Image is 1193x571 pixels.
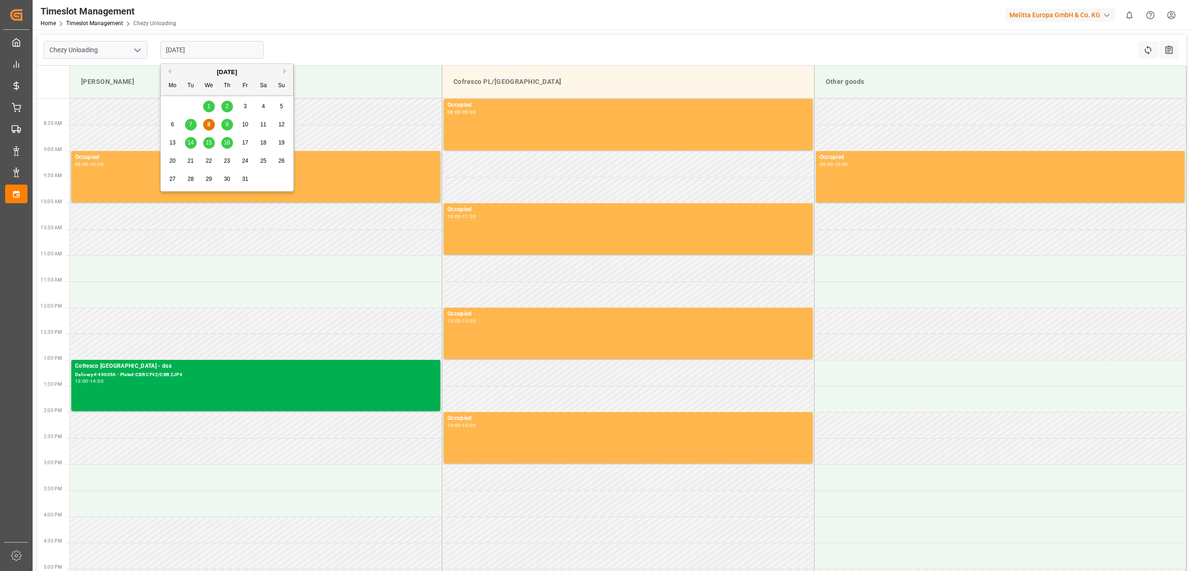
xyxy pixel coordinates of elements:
[185,155,197,167] div: Choose Tuesday, October 21st, 2025
[75,362,437,371] div: Cofresco [GEOGRAPHIC_DATA] - dss
[242,158,248,164] span: 24
[450,73,807,90] div: Cofresco PL/[GEOGRAPHIC_DATA]
[44,147,62,152] span: 9:00 AM
[447,423,461,427] div: 14:00
[206,176,212,182] span: 29
[224,139,230,146] span: 16
[44,121,62,126] span: 8:30 AM
[221,101,233,112] div: Choose Thursday, October 2nd, 2025
[164,97,291,188] div: month 2025-10
[260,121,266,128] span: 11
[169,176,175,182] span: 27
[833,162,834,166] div: -
[167,119,178,131] div: Choose Monday, October 6th, 2025
[221,119,233,131] div: Choose Thursday, October 9th, 2025
[206,139,212,146] span: 15
[221,80,233,92] div: Th
[462,214,476,219] div: 11:00
[280,103,283,110] span: 5
[187,139,193,146] span: 14
[66,20,123,27] a: Timeslot Management
[130,43,144,57] button: open menu
[75,153,437,162] div: Occupied
[41,225,62,230] span: 10:30 AM
[258,137,269,149] div: Choose Saturday, October 18th, 2025
[447,310,809,319] div: Occupied
[41,20,56,27] a: Home
[207,121,211,128] span: 8
[167,137,178,149] div: Choose Monday, October 13th, 2025
[185,173,197,185] div: Choose Tuesday, October 28th, 2025
[240,101,251,112] div: Choose Friday, October 3rd, 2025
[44,434,62,439] span: 2:30 PM
[226,121,229,128] span: 9
[820,153,1181,162] div: Occupied
[90,379,103,383] div: 14:00
[242,139,248,146] span: 17
[203,155,215,167] div: Choose Wednesday, October 22nd, 2025
[276,137,288,149] div: Choose Sunday, October 19th, 2025
[447,414,809,423] div: Occupied
[276,80,288,92] div: Su
[1006,8,1115,22] div: Melitta Europa GmbH & Co. KG
[447,205,809,214] div: Occupied
[447,319,461,323] div: 12:00
[77,73,434,90] div: [PERSON_NAME]
[278,158,284,164] span: 26
[165,69,171,74] button: Previous Month
[224,176,230,182] span: 30
[185,137,197,149] div: Choose Tuesday, October 14th, 2025
[207,103,211,110] span: 1
[89,162,90,166] div: -
[240,173,251,185] div: Choose Friday, October 31st, 2025
[224,158,230,164] span: 23
[44,41,147,59] input: Type to search/select
[1006,6,1119,24] button: Melitta Europa GmbH & Co. KG
[189,121,192,128] span: 7
[226,103,229,110] span: 2
[44,408,62,413] span: 2:00 PM
[1140,5,1161,26] button: Help Center
[185,119,197,131] div: Choose Tuesday, October 7th, 2025
[185,80,197,92] div: Tu
[203,80,215,92] div: We
[283,69,289,74] button: Next Month
[835,162,848,166] div: 10:00
[167,173,178,185] div: Choose Monday, October 27th, 2025
[171,121,174,128] span: 6
[161,68,293,77] div: [DATE]
[276,119,288,131] div: Choose Sunday, October 12th, 2025
[240,155,251,167] div: Choose Friday, October 24th, 2025
[462,319,476,323] div: 13:00
[41,303,62,309] span: 12:00 PM
[258,80,269,92] div: Sa
[278,121,284,128] span: 12
[461,423,462,427] div: -
[258,155,269,167] div: Choose Saturday, October 25th, 2025
[240,137,251,149] div: Choose Friday, October 17th, 2025
[242,121,248,128] span: 10
[169,158,175,164] span: 20
[187,158,193,164] span: 21
[240,119,251,131] div: Choose Friday, October 10th, 2025
[820,162,833,166] div: 09:00
[203,101,215,112] div: Choose Wednesday, October 1st, 2025
[462,423,476,427] div: 15:00
[260,158,266,164] span: 25
[242,176,248,182] span: 31
[160,41,264,59] input: DD-MM-YYYY
[75,162,89,166] div: 09:00
[169,139,175,146] span: 13
[258,101,269,112] div: Choose Saturday, October 4th, 2025
[258,119,269,131] div: Choose Saturday, October 11th, 2025
[41,251,62,256] span: 11:00 AM
[167,80,178,92] div: Mo
[447,101,809,110] div: Occupied
[462,110,476,114] div: 09:00
[447,214,461,219] div: 10:00
[260,139,266,146] span: 18
[167,155,178,167] div: Choose Monday, October 20th, 2025
[41,277,62,282] span: 11:30 AM
[41,4,176,18] div: Timeslot Management
[822,73,1179,90] div: Other goods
